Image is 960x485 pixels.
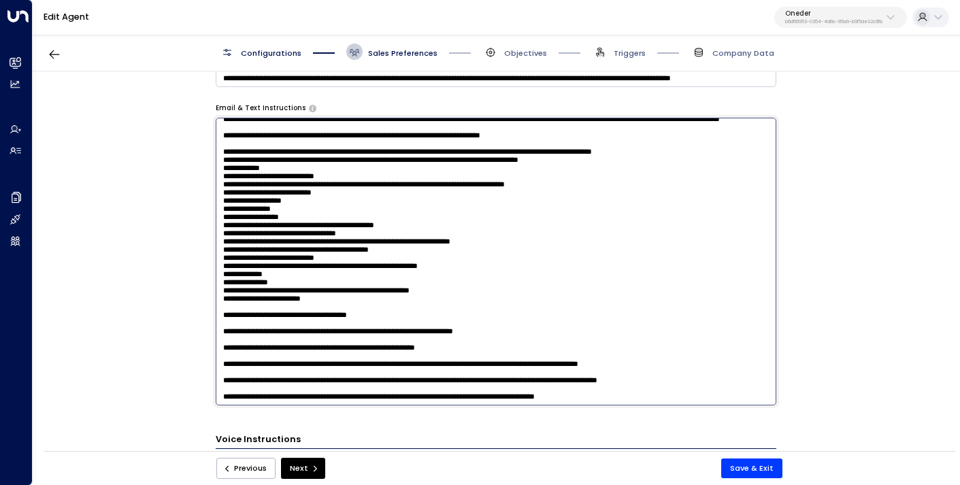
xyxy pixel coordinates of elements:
[785,10,882,18] p: Oneder
[44,11,89,22] a: Edit Agent
[785,19,882,24] p: b6d56953-0354-4d8c-85a9-b9f5de32c6fb
[216,103,305,113] label: Email & Text Instructions
[721,458,782,478] button: Save & Exit
[774,7,907,29] button: Onederb6d56953-0354-4d8c-85a9-b9f5de32c6fb
[504,48,547,58] span: Objectives
[216,458,276,479] button: Previous
[614,48,646,58] span: Triggers
[712,48,774,58] span: Company Data
[241,48,301,58] span: Configurations
[216,433,776,448] h3: Voice Instructions
[368,48,437,58] span: Sales Preferences
[309,105,316,112] button: Provide any specific instructions you want the agent to follow only when responding to leads via ...
[281,458,325,479] button: Next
